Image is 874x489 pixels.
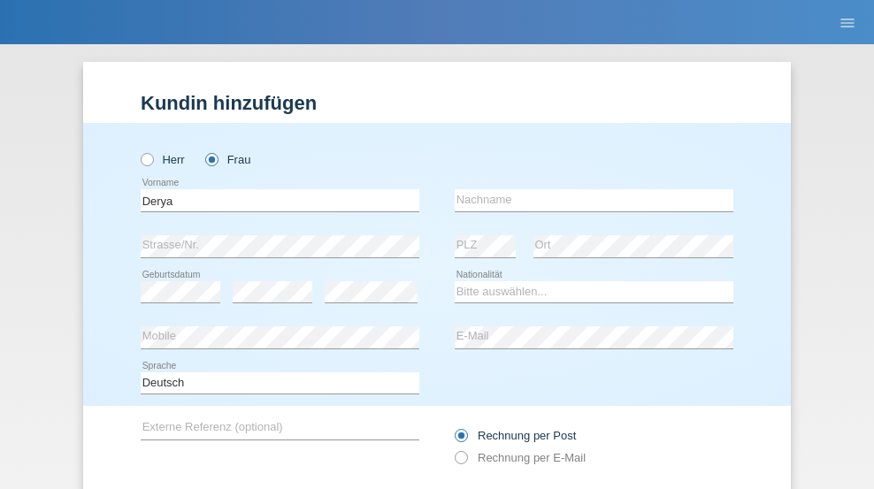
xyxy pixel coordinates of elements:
a: menu [830,17,865,27]
label: Frau [205,153,250,166]
input: Rechnung per E-Mail [455,451,466,473]
h1: Kundin hinzufügen [141,92,733,114]
input: Frau [205,153,217,164]
i: menu [839,14,856,32]
label: Rechnung per Post [455,429,576,442]
label: Herr [141,153,185,166]
input: Herr [141,153,152,164]
label: Rechnung per E-Mail [455,451,586,464]
input: Rechnung per Post [455,429,466,451]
